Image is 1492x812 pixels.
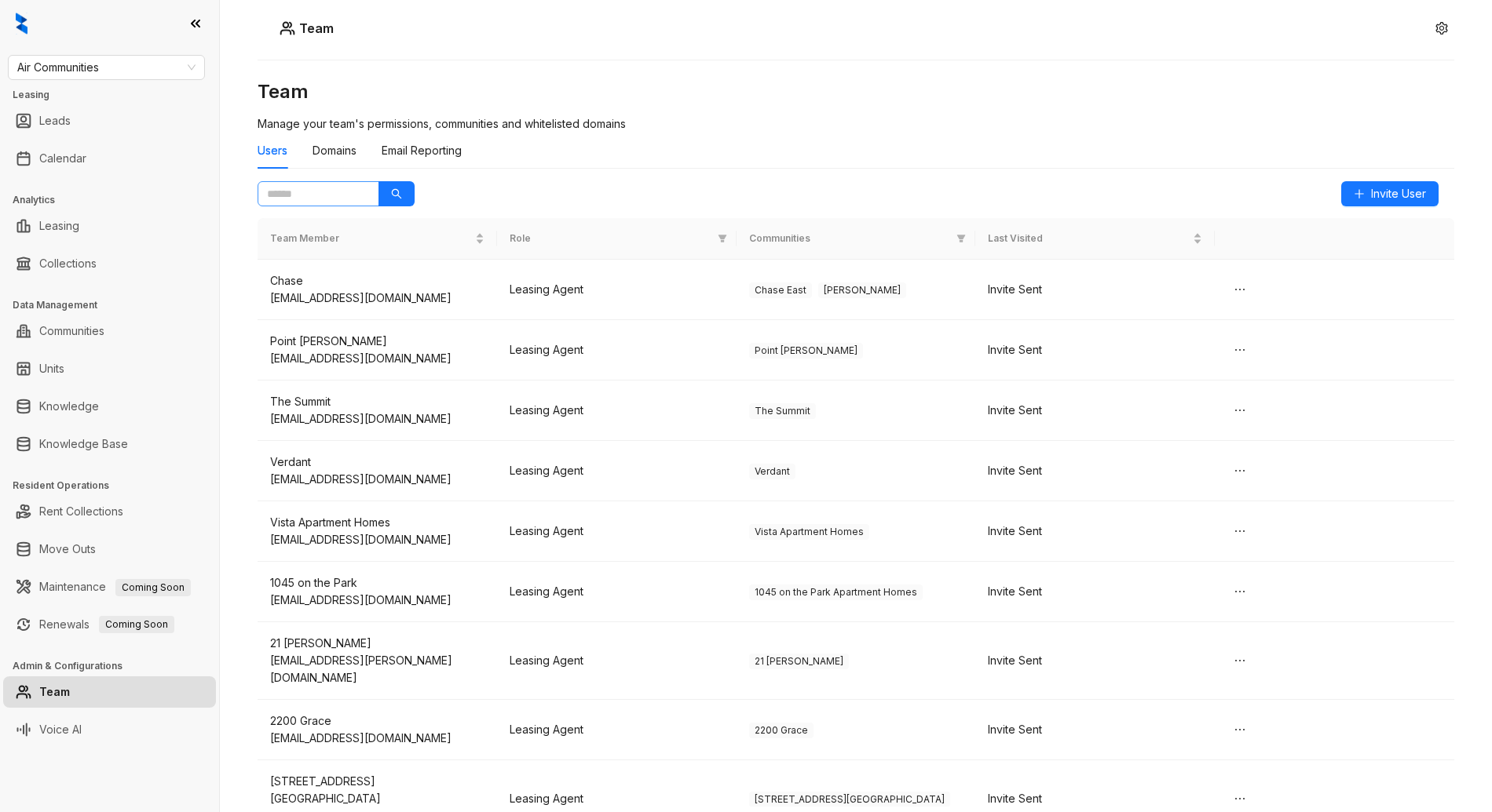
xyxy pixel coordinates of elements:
li: Leasing [3,210,216,242]
span: Verdant [749,464,795,479]
td: Leasing Agent [497,381,737,441]
div: Chase [270,272,485,289]
span: Vista Apartment Homes [749,524,869,540]
div: Users [258,142,287,159]
img: Users [280,20,295,36]
a: Voice AI [39,714,82,745]
li: Renewals [3,609,216,640]
div: [EMAIL_ADDRESS][DOMAIN_NAME] [270,350,485,367]
li: Units [3,353,216,384]
h5: Team [295,19,334,38]
div: The Summit [270,393,485,410]
td: Leasing Agent [497,260,737,320]
a: Team [39,676,70,708]
span: setting [1435,22,1448,35]
div: Invite Sent [988,583,1202,600]
span: ellipsis [1234,525,1246,537]
span: filter [953,228,969,249]
div: Vista Apartment Homes [270,514,485,531]
div: Invite Sent [988,721,1202,738]
div: Invite Sent [988,462,1202,479]
span: Point [PERSON_NAME] [749,343,863,359]
a: Leads [39,105,71,137]
div: Invite Sent [988,281,1202,298]
a: Move Outs [39,533,96,565]
span: ellipsis [1234,464,1246,477]
a: Leasing [39,210,79,242]
span: Coming Soon [115,579,191,596]
li: Knowledge [3,391,216,422]
div: Invite Sent [988,652,1202,669]
div: 21 [PERSON_NAME] [270,635,485,652]
div: 1045 on the Park [270,574,485,592]
span: ellipsis [1234,283,1246,296]
th: Team Member [258,218,497,260]
li: Move Outs [3,533,216,565]
div: [STREET_ADDRESS][GEOGRAPHIC_DATA] [270,773,485,807]
span: ellipsis [1234,404,1246,417]
span: filter [715,228,730,249]
span: ellipsis [1234,723,1246,736]
td: Leasing Agent [497,622,737,700]
a: Knowledge [39,391,99,422]
a: Rent Collections [39,496,123,527]
div: [EMAIL_ADDRESS][DOMAIN_NAME] [270,531,485,548]
span: filter [718,234,727,243]
td: Leasing Agent [497,700,737,760]
span: filter [956,234,966,243]
div: Domains [313,142,357,159]
button: Invite User [1341,181,1439,206]
span: Role [510,231,711,246]
h3: Analytics [13,193,219,207]
div: Invite Sent [988,790,1202,807]
a: Units [39,353,64,384]
div: 2200 Grace [270,712,485,730]
span: Coming Soon [99,616,174,633]
li: Knowledge Base [3,428,216,460]
h3: Resident Operations [13,479,219,493]
a: Collections [39,248,97,279]
a: RenewalsComing Soon [39,609,174,640]
div: [EMAIL_ADDRESS][DOMAIN_NAME] [270,471,485,488]
span: Manage your team's permissions, communities and whitelisted domains [258,117,626,130]
span: ellipsis [1234,585,1246,598]
img: logo [16,13,27,35]
td: Leasing Agent [497,320,737,381]
td: Leasing Agent [497,441,737,501]
span: [STREET_ADDRESS][GEOGRAPHIC_DATA] [749,792,950,807]
a: Knowledge Base [39,428,128,460]
li: Collections [3,248,216,279]
td: Leasing Agent [497,501,737,562]
span: Communities [749,231,951,246]
span: ellipsis [1234,792,1246,805]
h3: Admin & Configurations [13,659,219,673]
span: plus [1354,188,1365,199]
div: Verdant [270,453,485,471]
li: Team [3,676,216,708]
li: Voice AI [3,714,216,745]
div: [EMAIL_ADDRESS][DOMAIN_NAME] [270,289,485,307]
span: [PERSON_NAME] [818,282,906,298]
h3: Leasing [13,88,219,102]
span: 21 [PERSON_NAME] [749,654,849,669]
span: 1045 on the Park Apartment Homes [749,584,923,600]
span: Air Communities [17,56,196,79]
span: 2200 Grace [749,723,814,738]
span: ellipsis [1234,344,1246,356]
a: Communities [39,315,104,347]
span: Chase East [749,282,812,298]
li: Leads [3,105,216,137]
div: [EMAIL_ADDRESS][PERSON_NAME][DOMAIN_NAME] [270,652,485,686]
div: Invite Sent [988,402,1202,419]
div: [EMAIL_ADDRESS][DOMAIN_NAME] [270,592,485,609]
th: Last Visited [975,218,1215,260]
div: Point [PERSON_NAME] [270,333,485,350]
li: Rent Collections [3,496,216,527]
div: [EMAIL_ADDRESS][DOMAIN_NAME] [270,410,485,428]
span: Invite User [1371,185,1426,202]
h3: Team [258,79,1454,104]
span: Team Member [270,231,472,246]
div: Invite Sent [988,523,1202,540]
li: Maintenance [3,571,216,603]
div: Email Reporting [382,142,462,159]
